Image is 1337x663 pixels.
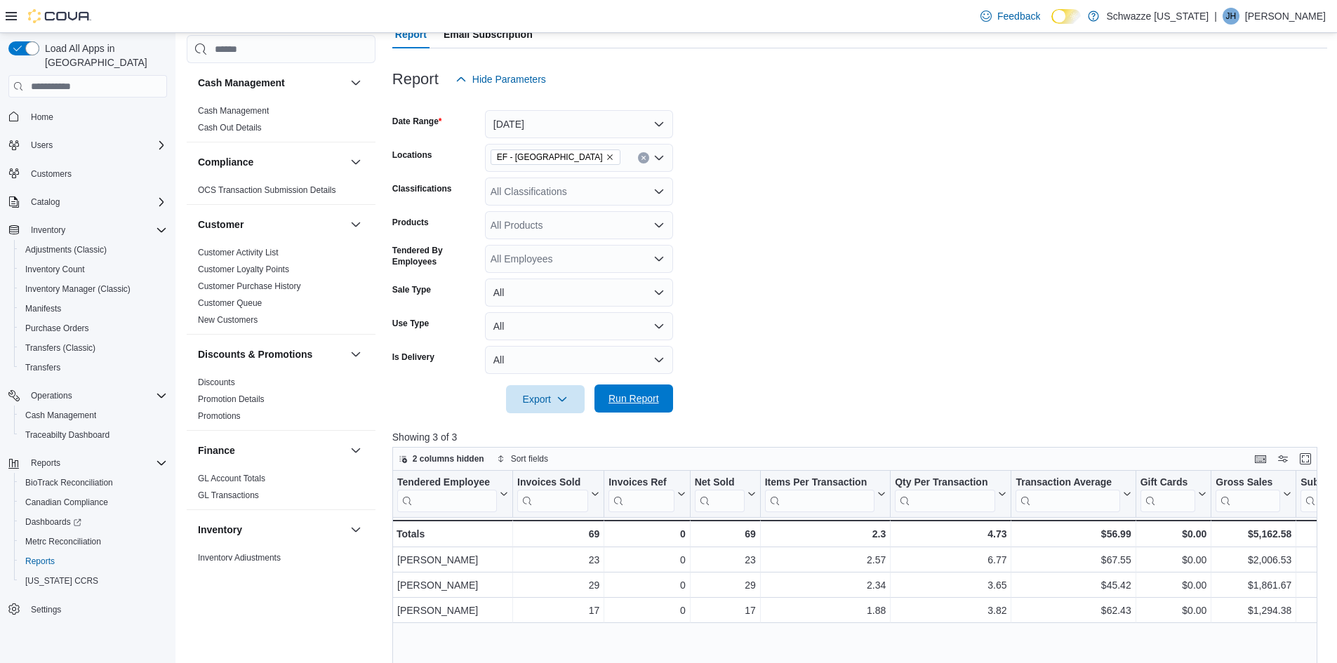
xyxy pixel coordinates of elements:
span: Canadian Compliance [25,497,108,508]
span: Feedback [997,9,1040,23]
p: Showing 3 of 3 [392,430,1327,444]
div: [PERSON_NAME] [397,602,508,619]
a: [US_STATE] CCRS [20,572,104,589]
span: Customer Queue [198,297,262,309]
button: Transfers [14,358,173,377]
a: Customer Queue [198,298,262,308]
div: Transaction Average [1016,476,1119,490]
div: Items Per Transaction [764,476,874,490]
button: Metrc Reconciliation [14,532,173,551]
span: Settings [25,601,167,618]
button: Display options [1275,450,1291,467]
h3: Discounts & Promotions [198,347,312,361]
div: 4.73 [895,525,1006,542]
button: Hide Parameters [450,65,552,93]
button: Gift Cards [1140,476,1206,512]
div: $0.00 [1140,551,1206,568]
h3: Compliance [198,155,253,169]
span: Users [25,137,167,154]
span: BioTrack Reconciliation [25,477,113,488]
button: Traceabilty Dashboard [14,425,173,445]
label: Classifications [392,183,452,194]
img: Cova [28,9,91,23]
span: Cash Management [25,410,96,421]
button: Run Report [594,384,673,413]
button: All [485,312,673,340]
span: New Customers [198,314,258,326]
span: 2 columns hidden [413,453,484,464]
button: Compliance [198,155,345,169]
button: Users [3,135,173,155]
button: Export [506,385,585,413]
div: Finance [187,470,375,509]
div: $0.00 [1140,577,1206,594]
button: Open list of options [653,253,665,264]
button: Inventory [198,523,345,537]
div: 17 [517,602,599,619]
span: Manifests [25,303,61,314]
div: Qty Per Transaction [895,476,995,512]
a: Dashboards [20,514,87,530]
div: 1.88 [765,602,886,619]
span: Discounts [198,377,235,388]
button: Gross Sales [1216,476,1291,512]
label: Tendered By Employees [392,245,479,267]
span: Settings [31,604,61,615]
div: 0 [608,525,685,542]
div: $0.00 [1140,602,1206,619]
button: Cash Management [14,406,173,425]
button: Reports [14,551,173,571]
button: All [485,346,673,374]
span: Inventory Adjustments [198,552,281,563]
a: Canadian Compliance [20,494,114,511]
button: Cash Management [347,74,364,91]
a: Reports [20,553,60,570]
button: Transfers (Classic) [14,338,173,358]
button: Inventory Count [14,260,173,279]
span: Purchase Orders [20,320,167,337]
div: Tendered Employee [397,476,497,512]
div: Invoices Sold [517,476,588,490]
button: Customers [3,163,173,184]
span: Promotions [198,410,241,422]
div: 6.77 [895,551,1006,568]
button: Keyboard shortcuts [1252,450,1269,467]
h3: Report [392,71,439,88]
nav: Complex example [8,100,167,656]
div: 2.57 [765,551,886,568]
div: 17 [695,602,756,619]
span: Export [514,385,576,413]
div: Gross Sales [1216,476,1280,490]
span: Metrc Reconciliation [25,536,101,547]
button: Settings [3,599,173,620]
span: Promotion Details [198,394,265,405]
span: Customers [31,168,72,180]
button: Clear input [638,152,649,163]
span: BioTrack Reconciliation [20,474,167,491]
button: Remove EF - Glendale from selection in this group [606,153,614,161]
span: Inventory Manager (Classic) [25,283,131,295]
button: Operations [25,387,78,404]
label: Sale Type [392,284,431,295]
span: Transfers (Classic) [20,340,167,356]
div: Cash Management [187,102,375,142]
span: Cash Management [198,105,269,116]
div: [PERSON_NAME] [397,577,508,594]
span: Reports [31,457,60,469]
a: Customer Purchase History [198,281,301,291]
div: Gift Cards [1140,476,1195,490]
span: Purchase Orders [25,323,89,334]
button: Open list of options [653,220,665,231]
span: Customer Loyalty Points [198,264,289,275]
div: [PERSON_NAME] [397,551,508,568]
div: 2.3 [764,525,886,542]
div: 29 [517,577,599,594]
span: Reports [20,553,167,570]
a: OCS Transaction Submission Details [198,185,336,195]
div: 3.65 [895,577,1006,594]
span: Inventory [31,225,65,236]
span: GL Account Totals [198,473,265,484]
label: Products [392,217,429,228]
div: $5,162.58 [1216,525,1291,542]
span: Customer Activity List [198,247,279,258]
